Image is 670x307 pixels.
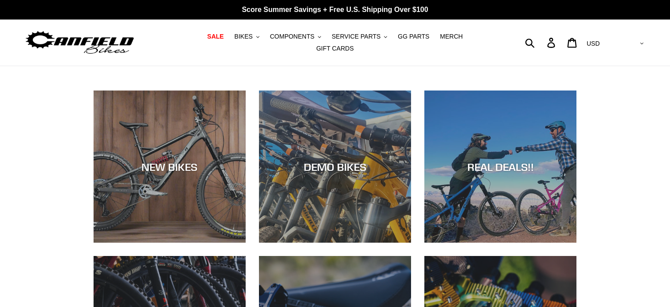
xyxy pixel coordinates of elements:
span: SALE [207,33,223,40]
div: REAL DEALS!! [424,160,576,173]
span: GIFT CARDS [316,45,354,52]
button: BIKES [230,31,264,43]
a: GG PARTS [393,31,434,43]
span: GG PARTS [398,33,429,40]
button: SERVICE PARTS [327,31,392,43]
a: GIFT CARDS [312,43,358,55]
span: MERCH [440,33,462,40]
button: COMPONENTS [266,31,325,43]
img: Canfield Bikes [24,29,135,57]
input: Search [530,33,552,52]
a: NEW BIKES [94,91,246,243]
div: DEMO BIKES [259,160,411,173]
a: REAL DEALS!! [424,91,576,243]
span: BIKES [235,33,253,40]
a: SALE [203,31,228,43]
a: DEMO BIKES [259,91,411,243]
div: NEW BIKES [94,160,246,173]
a: MERCH [435,31,467,43]
span: COMPONENTS [270,33,314,40]
span: SERVICE PARTS [332,33,380,40]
